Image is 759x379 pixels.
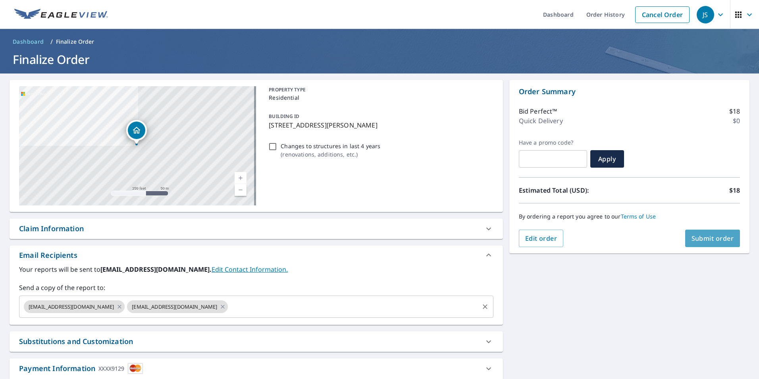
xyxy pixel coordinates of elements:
[19,363,143,374] div: Payment Information
[100,265,212,274] b: [EMAIL_ADDRESS][DOMAIN_NAME].
[729,186,740,195] p: $18
[519,86,740,97] p: Order Summary
[19,336,133,347] div: Substitutions and Customization
[525,234,557,243] span: Edit order
[519,106,557,116] p: Bid Perfect™
[128,363,143,374] img: cardImage
[269,120,490,130] p: [STREET_ADDRESS][PERSON_NAME]
[597,155,618,163] span: Apply
[697,6,714,23] div: JS
[519,139,587,146] label: Have a promo code?
[590,150,624,168] button: Apply
[235,184,247,196] a: Current Level 17, Zoom Out
[19,223,84,234] div: Claim Information
[621,213,656,220] a: Terms of Use
[127,300,228,313] div: [EMAIL_ADDRESS][DOMAIN_NAME]
[50,37,53,46] li: /
[281,150,380,159] p: ( renovations, additions, etc. )
[126,120,147,145] div: Dropped pin, building 1, Residential property, 342 Antoinette Dr Endicott, NY 13760
[519,186,630,195] p: Estimated Total (USD):
[56,38,94,46] p: Finalize Order
[635,6,690,23] a: Cancel Order
[692,234,734,243] span: Submit order
[19,265,493,274] label: Your reports will be sent to
[24,300,125,313] div: [EMAIL_ADDRESS][DOMAIN_NAME]
[10,35,47,48] a: Dashboard
[10,219,503,239] div: Claim Information
[729,106,740,116] p: $18
[733,116,740,126] p: $0
[13,38,44,46] span: Dashboard
[269,86,490,93] p: PROPERTY TYPE
[269,93,490,102] p: Residential
[127,303,222,311] span: [EMAIL_ADDRESS][DOMAIN_NAME]
[212,265,288,274] a: EditContactInfo
[10,35,749,48] nav: breadcrumb
[24,303,119,311] span: [EMAIL_ADDRESS][DOMAIN_NAME]
[10,358,503,379] div: Payment InformationXXXX9129cardImage
[19,250,77,261] div: Email Recipients
[519,230,564,247] button: Edit order
[10,331,503,352] div: Substitutions and Customization
[10,246,503,265] div: Email Recipients
[98,363,124,374] div: XXXX9129
[10,51,749,68] h1: Finalize Order
[235,172,247,184] a: Current Level 17, Zoom In
[281,142,380,150] p: Changes to structures in last 4 years
[19,283,493,292] label: Send a copy of the report to:
[519,116,563,126] p: Quick Delivery
[14,9,108,21] img: EV Logo
[519,213,740,220] p: By ordering a report you agree to our
[685,230,740,247] button: Submit order
[480,301,491,312] button: Clear
[269,113,299,120] p: BUILDING ID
